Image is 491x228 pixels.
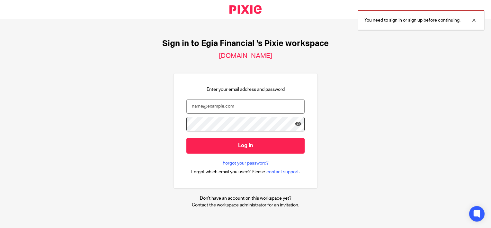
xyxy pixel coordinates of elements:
p: Enter your email address and password [207,86,285,93]
input: name@example.com [186,99,305,114]
span: contact support [266,169,299,175]
p: Don't have an account on this workspace yet? [192,195,299,202]
p: Contact the workspace administrator for an invitation. [192,202,299,208]
h1: Sign in to Egia Financial 's Pixie workspace [162,39,329,49]
a: Forgot your password? [223,160,269,166]
p: You need to sign in or sign up before continuing. [364,17,460,24]
h2: [DOMAIN_NAME] [219,52,272,60]
span: Forgot which email you used? Please [191,169,265,175]
input: Log in [186,138,305,154]
div: . [191,168,300,176]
